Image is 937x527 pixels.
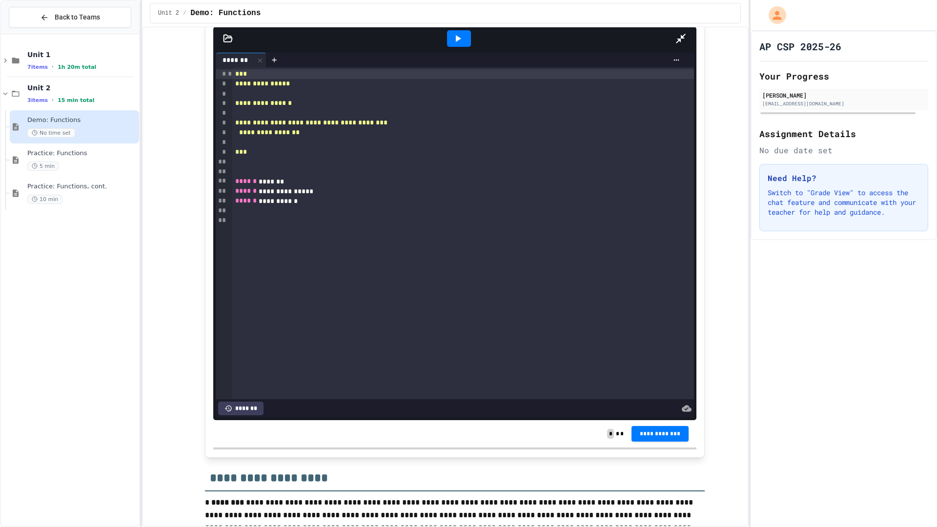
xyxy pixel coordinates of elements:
span: 10 min [27,195,62,204]
button: Back to Teams [9,7,131,28]
div: [EMAIL_ADDRESS][DOMAIN_NAME] [762,100,925,107]
span: • [52,96,54,104]
h3: Need Help? [768,172,920,184]
span: Practice: Functions [27,149,137,158]
span: Unit 1 [27,50,137,59]
span: • [52,63,54,71]
h2: Your Progress [759,69,928,83]
span: / [183,9,186,17]
div: [PERSON_NAME] [762,91,925,100]
span: Demo: Functions [27,116,137,124]
h2: Assignment Details [759,127,928,141]
span: No time set [27,128,75,138]
span: Unit 2 [158,9,179,17]
span: Demo: Functions [190,7,261,19]
span: 15 min total [58,97,94,103]
span: 7 items [27,64,48,70]
span: Practice: Functions, cont. [27,182,137,191]
span: 1h 20m total [58,64,96,70]
div: My Account [758,4,789,26]
span: Unit 2 [27,83,137,92]
span: 3 items [27,97,48,103]
div: No due date set [759,144,928,156]
h1: AP CSP 2025-26 [759,40,841,53]
p: Switch to "Grade View" to access the chat feature and communicate with your teacher for help and ... [768,188,920,217]
span: Back to Teams [55,12,100,22]
span: 5 min [27,162,59,171]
